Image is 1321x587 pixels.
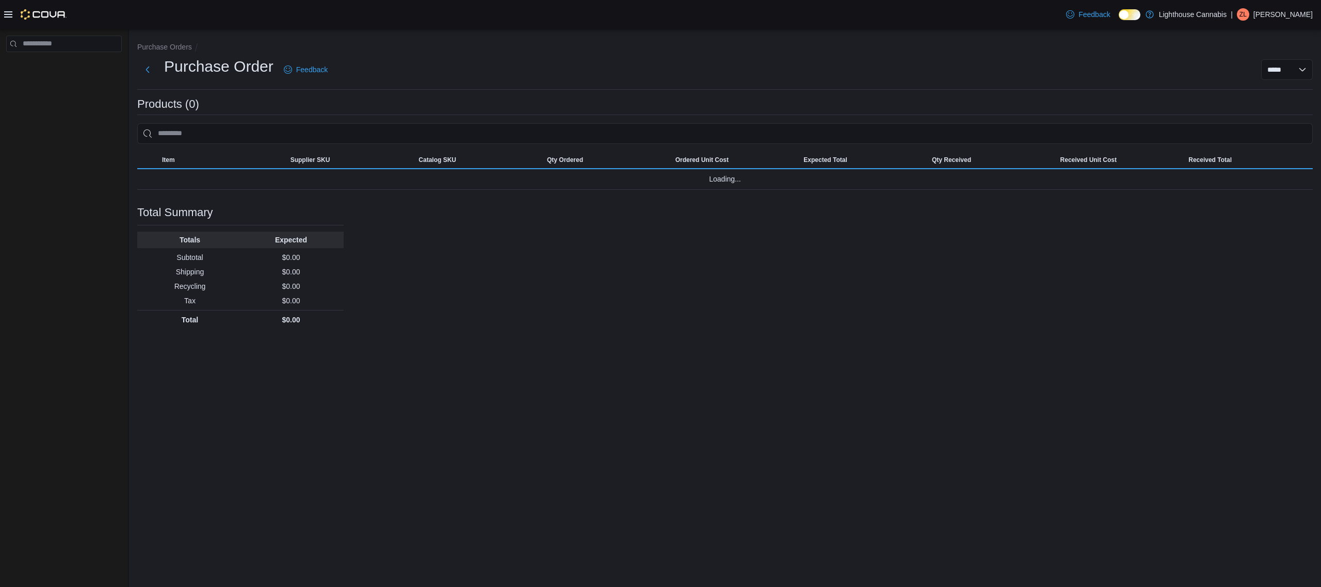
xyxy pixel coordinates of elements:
[243,296,340,306] p: $0.00
[418,156,456,164] span: Catalog SKU
[1119,9,1140,20] input: Dark Mode
[137,59,158,80] button: Next
[1119,20,1119,21] span: Dark Mode
[137,43,192,51] button: Purchase Orders
[1060,156,1117,164] span: Received Unit Cost
[675,156,729,164] span: Ordered Unit Cost
[414,152,543,168] button: Catalog SKU
[243,281,340,291] p: $0.00
[21,9,67,20] img: Cova
[243,315,340,325] p: $0.00
[243,267,340,277] p: $0.00
[141,267,238,277] p: Shipping
[141,235,238,245] p: Totals
[158,152,286,168] button: Item
[547,156,583,164] span: Qty Ordered
[928,152,1056,168] button: Qty Received
[1159,8,1227,21] p: Lighthouse Cannabis
[1237,8,1249,21] div: Zhi Liang
[799,152,928,168] button: Expected Total
[1188,156,1232,164] span: Received Total
[141,296,238,306] p: Tax
[543,152,671,168] button: Qty Ordered
[1253,8,1313,21] p: [PERSON_NAME]
[1239,8,1247,21] span: ZL
[6,54,122,79] nav: Complex example
[1184,152,1313,168] button: Received Total
[932,156,971,164] span: Qty Received
[1078,9,1110,20] span: Feedback
[1062,4,1114,25] a: Feedback
[671,152,800,168] button: Ordered Unit Cost
[280,59,332,80] a: Feedback
[137,206,213,219] h3: Total Summary
[164,56,273,77] h1: Purchase Order
[291,156,330,164] span: Supplier SKU
[803,156,847,164] span: Expected Total
[1231,8,1233,21] p: |
[243,235,340,245] p: Expected
[141,281,238,291] p: Recycling
[141,252,238,263] p: Subtotal
[243,252,340,263] p: $0.00
[162,156,175,164] span: Item
[141,315,238,325] p: Total
[709,173,741,185] span: Loading...
[137,98,199,110] h3: Products (0)
[296,64,328,75] span: Feedback
[1056,152,1185,168] button: Received Unit Cost
[286,152,415,168] button: Supplier SKU
[137,42,1313,54] nav: An example of EuiBreadcrumbs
